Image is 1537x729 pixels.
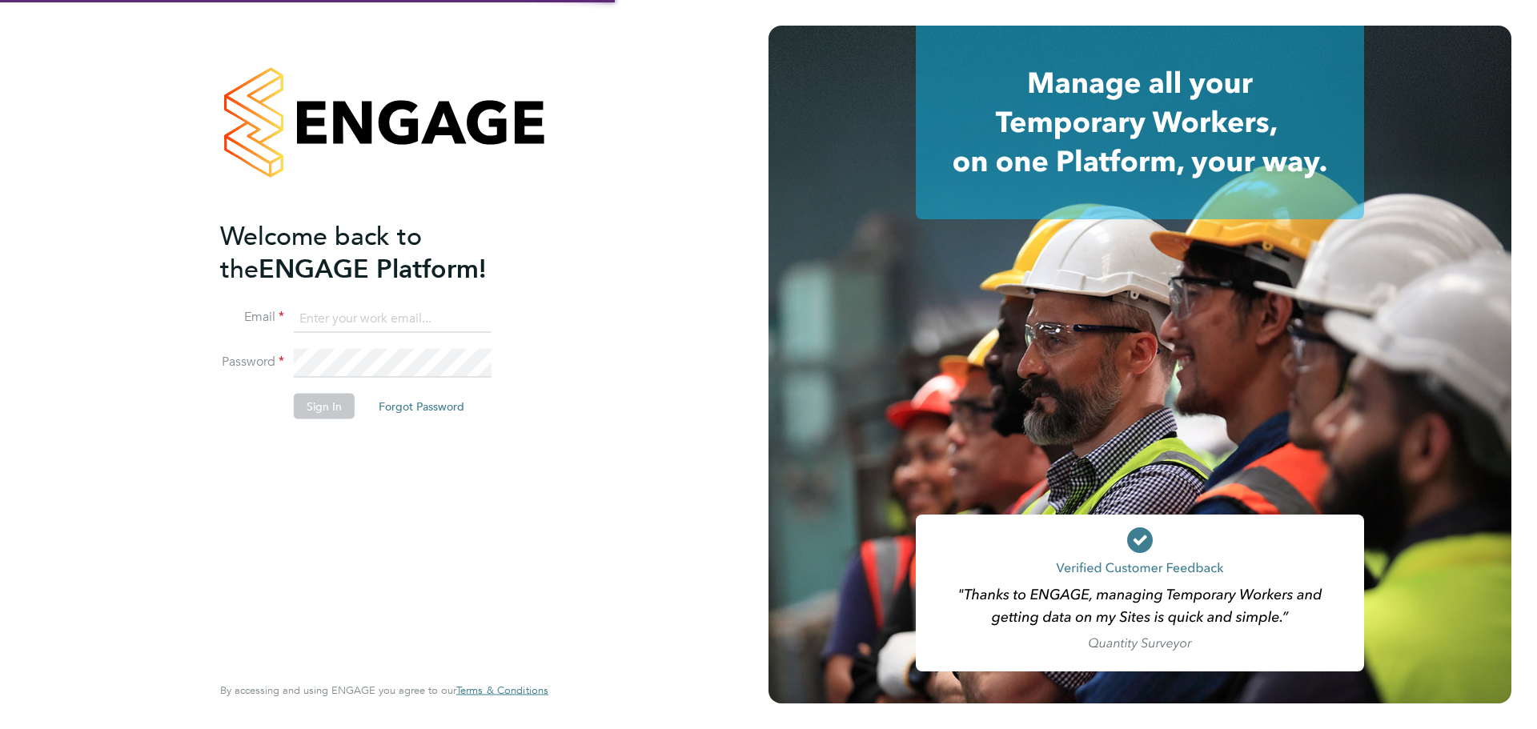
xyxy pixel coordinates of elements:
button: Forgot Password [366,394,477,419]
h2: ENGAGE Platform! [220,219,532,285]
input: Enter your work email... [294,304,492,333]
span: Welcome back to the [220,220,422,284]
label: Email [220,309,284,326]
a: Terms & Conditions [456,684,548,697]
button: Sign In [294,394,355,419]
span: By accessing and using ENGAGE you agree to our [220,683,548,697]
label: Password [220,354,284,371]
